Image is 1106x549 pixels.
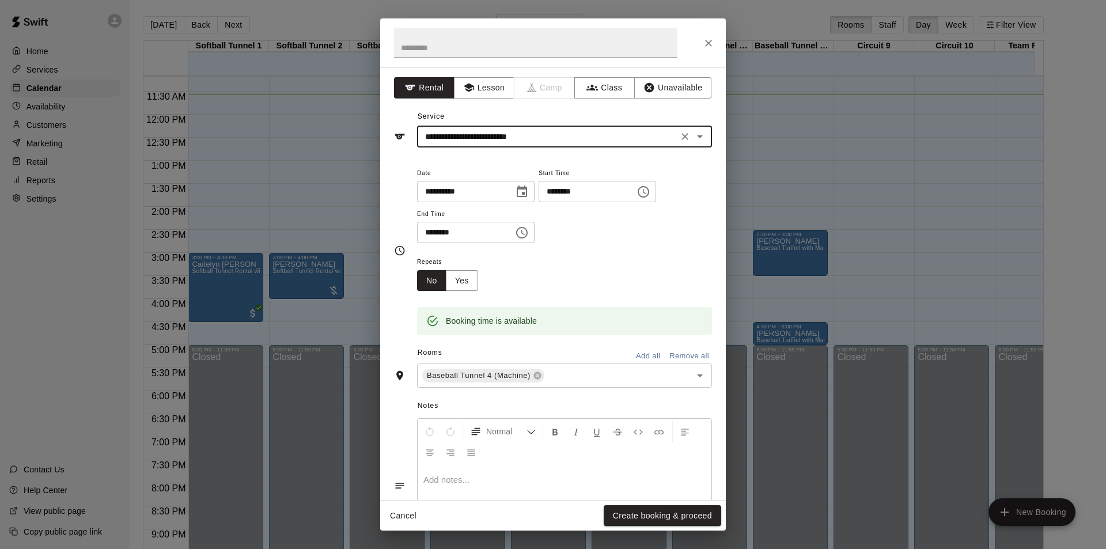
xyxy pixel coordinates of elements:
button: Close [698,33,719,54]
button: No [417,270,446,291]
button: Choose time, selected time is 4:00 PM [632,180,655,203]
span: Date [417,166,535,181]
button: Undo [420,421,440,442]
button: Justify Align [461,442,481,463]
button: Insert Code [628,421,648,442]
button: Class [574,77,635,99]
span: Start Time [539,166,656,181]
button: Lesson [454,77,514,99]
button: Format Strikethrough [608,421,627,442]
button: Add all [630,347,666,365]
button: Unavailable [634,77,711,99]
span: Normal [486,426,527,437]
span: Rooms [418,349,442,357]
button: Open [692,128,708,145]
svg: Rooms [394,370,406,381]
button: Rental [394,77,454,99]
div: outlined button group [417,270,478,291]
button: Format Underline [587,421,607,442]
button: Right Align [441,442,460,463]
button: Cancel [385,505,422,527]
button: Clear [677,128,693,145]
button: Choose date, selected date is Aug 10, 2025 [510,180,533,203]
button: Formatting Options [465,421,540,442]
svg: Notes [394,480,406,491]
button: Yes [446,270,478,291]
button: Open [692,368,708,384]
span: End Time [417,207,535,222]
div: Booking time is available [446,311,537,331]
button: Create booking & proceed [604,505,721,527]
span: Baseball Tunnel 4 (Machine) [422,370,535,381]
span: Camps can only be created in the Services page [514,77,575,99]
button: Format Italics [566,421,586,442]
button: Insert Link [649,421,669,442]
svg: Service [394,131,406,142]
span: Service [418,112,445,120]
button: Remove all [666,347,712,365]
button: Center Align [420,442,440,463]
div: Baseball Tunnel 4 (Machine) [422,369,544,383]
svg: Timing [394,245,406,256]
span: Notes [418,397,712,415]
button: Redo [441,421,460,442]
button: Format Bold [546,421,565,442]
button: Choose time, selected time is 4:30 PM [510,221,533,244]
button: Left Align [675,421,695,442]
span: Repeats [417,255,487,270]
